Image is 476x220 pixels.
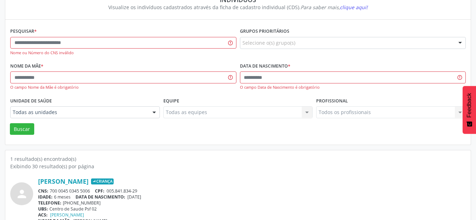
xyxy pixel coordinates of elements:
div: [PHONE_NUMBER] [38,200,466,206]
div: O campo Data de Nascimento é obrigatório [240,84,466,90]
a: [PERSON_NAME] [38,177,89,185]
label: Profissional [316,95,348,106]
span: Selecione o(s) grupo(s) [242,39,295,46]
div: 700 0045 0345 5006 [38,188,466,194]
span: DATA DE NASCIMENTO: [76,194,125,200]
div: 6 meses [38,194,466,200]
label: Unidade de saúde [10,95,52,106]
i: person [16,188,28,200]
span: [DATE] [127,194,141,200]
label: Grupos prioritários [240,26,289,37]
label: Data de nascimento [240,61,290,72]
span: TELEFONE: [38,200,61,206]
label: Nome da mãe [10,61,43,72]
label: Pesquisar [10,26,37,37]
span: 005.841.834-29 [107,188,137,194]
i: Para saber mais, [301,4,368,11]
div: Centro de Saude Psf 02 [38,206,466,212]
a: [PERSON_NAME] [50,212,84,218]
button: Buscar [10,123,34,135]
div: Nome ou Número do CNS inválido [10,50,236,56]
span: Todas as unidades [13,109,145,116]
span: Feedback [466,93,472,118]
label: Equipe [163,95,179,106]
button: Feedback - Mostrar pesquisa [463,86,476,134]
span: IDADE: [38,194,53,200]
span: Criança [91,178,114,185]
span: ACS: [38,212,48,218]
div: Visualize os indivíduos cadastrados através da ficha de cadastro individual (CDS). [15,4,461,11]
span: UBS: [38,206,48,212]
span: CPF: [95,188,104,194]
span: CNS: [38,188,48,194]
div: Exibindo 30 resultado(s) por página [10,163,466,170]
div: O campo Nome da Mãe é obrigatório [10,84,236,90]
span: clique aqui! [340,4,368,11]
div: 1 resultado(s) encontrado(s) [10,155,466,163]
